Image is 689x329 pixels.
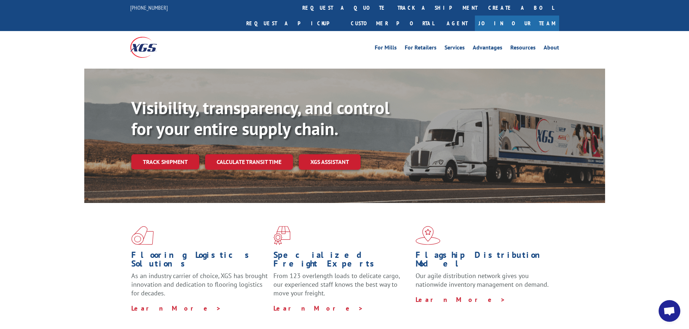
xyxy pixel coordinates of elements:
img: xgs-icon-focused-on-flooring-red [273,226,290,245]
a: For Retailers [405,45,437,53]
a: Learn More > [416,295,506,304]
div: Open chat [659,300,680,322]
img: xgs-icon-flagship-distribution-model-red [416,226,441,245]
span: Our agile distribution network gives you nationwide inventory management on demand. [416,272,549,289]
a: For Mills [375,45,397,53]
a: Learn More > [131,304,221,312]
p: From 123 overlength loads to delicate cargo, our experienced staff knows the best way to move you... [273,272,410,304]
a: Services [445,45,465,53]
a: Join Our Team [475,16,559,31]
h1: Specialized Freight Experts [273,251,410,272]
a: XGS ASSISTANT [299,154,361,170]
a: Resources [510,45,536,53]
a: Learn More > [273,304,363,312]
a: About [544,45,559,53]
a: Track shipment [131,154,199,169]
h1: Flagship Distribution Model [416,251,552,272]
b: Visibility, transparency, and control for your entire supply chain. [131,96,390,140]
span: As an industry carrier of choice, XGS has brought innovation and dedication to flooring logistics... [131,272,268,297]
h1: Flooring Logistics Solutions [131,251,268,272]
a: Advantages [473,45,502,53]
a: Customer Portal [345,16,439,31]
a: Agent [439,16,475,31]
a: Calculate transit time [205,154,293,170]
a: [PHONE_NUMBER] [130,4,168,11]
a: Request a pickup [241,16,345,31]
img: xgs-icon-total-supply-chain-intelligence-red [131,226,154,245]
